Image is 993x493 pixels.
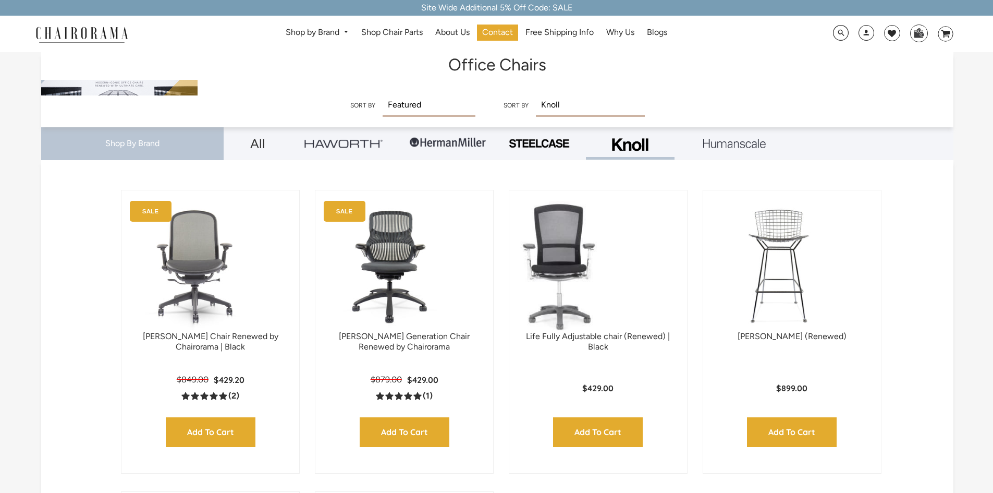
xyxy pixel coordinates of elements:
span: Free Shipping Info [525,27,594,38]
a: Life Fully Adjustable chair (Renewed) | Black [526,331,670,352]
input: Add to Cart [166,417,255,447]
span: About Us [435,27,470,38]
div: Shop By Brand [41,127,224,160]
img: Knoll Generation Chair Renewed by Chairorama - chairorama [326,201,456,331]
nav: DesktopNavigation [178,25,775,44]
img: Layer_1_1.png [703,139,766,148]
span: Why Us [606,27,634,38]
img: Bertoia Barstool (Renewed) - chairorama [714,201,844,331]
label: Sort by [504,102,529,109]
span: Contact [482,27,513,38]
h1: Office Chairs [52,52,943,75]
a: [PERSON_NAME] Generation Chair Renewed by Chairorama [339,331,470,352]
text: SALE [142,208,158,214]
span: $879.00 [371,375,402,384]
a: Why Us [601,25,640,41]
a: Shop by Brand [280,25,354,41]
a: [PERSON_NAME] (Renewed) [738,331,847,341]
input: Add to Cart [747,417,837,447]
a: Blogs [642,25,672,41]
img: Life Fully Adjustable chair (Renewed) | Black - chairorama [520,201,597,331]
img: Group-1.png [409,127,487,159]
span: $429.20 [214,375,244,385]
span: Shop Chair Parts [361,27,423,38]
a: Life Fully Adjustable chair (Renewed) | Black - chairorama Life Fully Adjustable chair (Renewed) ... [520,201,677,331]
a: Knoll Generation Chair Renewed by Chairorama - chairorama Knoll Generation Chair Renewed by Chair... [326,201,483,331]
input: Add to Cart [360,417,449,447]
img: PHOTO-2024-07-09-00-53-10-removebg-preview.png [508,138,570,149]
img: Frame_4.png [609,131,651,158]
a: 5.0 rating (2 votes) [181,390,239,401]
a: Contact [477,25,518,41]
a: About Us [430,25,475,41]
a: Shop Chair Parts [356,25,428,41]
a: [PERSON_NAME] Chair Renewed by Chairorama | Black [143,331,278,352]
img: WhatsApp_Image_2024-07-12_at_16.23.01.webp [911,25,927,41]
span: $899.00 [776,383,807,393]
a: Bertoia Barstool (Renewed) - chairorama Bertoia Barstool (Renewed) - chairorama [714,201,871,331]
a: Free Shipping Info [520,25,599,41]
span: $849.00 [177,375,209,384]
img: Chadwick Chair - chairorama.com [132,201,262,331]
text: SALE [336,208,352,214]
span: Blogs [647,27,667,38]
a: All [231,127,284,160]
img: chairorama [30,25,134,43]
span: $429.00 [582,383,614,393]
span: $429.00 [407,375,438,385]
span: (2) [228,391,239,402]
input: Add to Cart [553,417,643,447]
a: 5.0 rating (1 votes) [376,390,433,401]
span: (1) [423,391,433,402]
a: Chadwick Chair - chairorama.com Black Chadwick Chair - chairorama.com [132,201,289,331]
img: Group_4be16a4b-c81a-4a6e-a540-764d0a8faf6e.png [304,139,383,147]
label: Sort by [350,102,375,109]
